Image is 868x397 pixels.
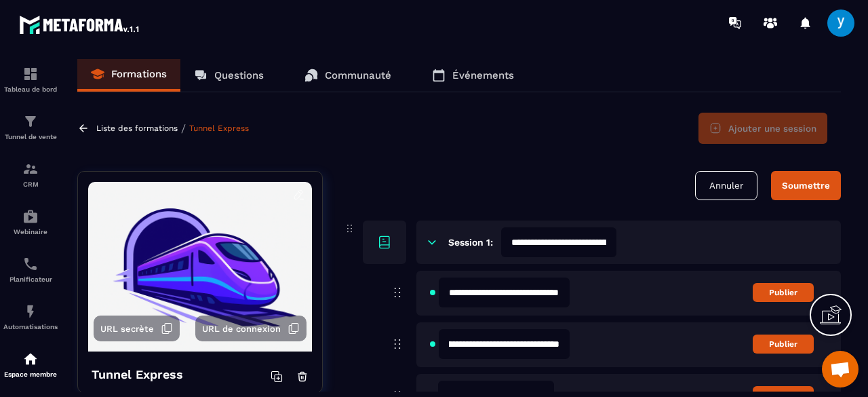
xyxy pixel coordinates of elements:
button: Annuler [695,171,757,200]
a: Ouvrir le chat [822,351,859,387]
a: automationsautomationsAutomatisations [3,293,58,341]
img: automations [22,303,39,320]
a: Questions [180,59,277,92]
span: URL secrète [100,324,154,334]
button: Soumettre [771,171,841,200]
a: Formations [77,59,180,92]
a: automationsautomationsEspace membre [3,341,58,388]
button: Publier [753,335,814,354]
p: Planificateur [3,276,58,283]
a: Tunnel Express [189,124,249,133]
a: formationformationCRM [3,151,58,198]
a: Liste des formations [96,124,178,133]
img: scheduler [22,256,39,272]
p: Questions [214,69,264,81]
button: URL secrète [94,316,180,341]
button: Publier [753,283,814,302]
p: Tableau de bord [3,86,58,93]
img: formation [22,66,39,82]
a: schedulerschedulerPlanificateur [3,246,58,293]
button: URL de connexion [195,316,307,341]
p: Formations [111,68,167,80]
button: Ajouter une session [698,113,827,144]
p: Automatisations [3,323,58,330]
img: background [88,182,312,352]
a: Communauté [291,59,405,92]
a: automationsautomationsWebinaire [3,198,58,246]
span: URL de connexion [202,324,281,334]
img: automations [22,351,39,367]
p: Tunnel de vente [3,133,58,140]
img: formation [22,113,39,130]
img: formation [22,161,39,177]
a: formationformationTableau de bord [3,56,58,103]
p: Communauté [325,69,391,81]
p: CRM [3,181,58,188]
h4: Tunnel Express [92,365,183,384]
span: / [181,122,186,135]
h6: Session 1: [448,237,493,248]
img: automations [22,208,39,225]
p: Espace membre [3,371,58,378]
div: Soumettre [782,181,830,191]
a: formationformationTunnel de vente [3,103,58,151]
img: logo [19,12,141,37]
a: Événements [418,59,528,92]
p: Webinaire [3,228,58,235]
p: Événements [452,69,514,81]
